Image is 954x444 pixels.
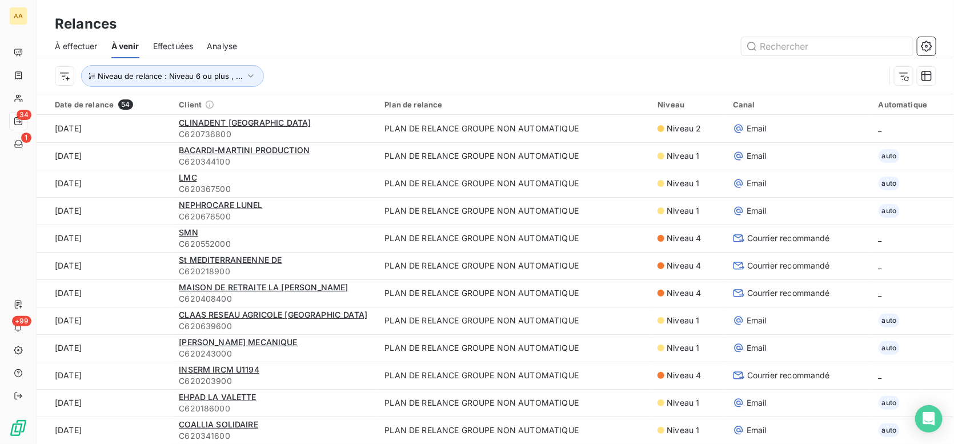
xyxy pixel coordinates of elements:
span: C620243000 [179,348,371,359]
span: auto [879,314,900,327]
span: Niveau de relance : Niveau 6 ou plus , ... [98,71,243,81]
td: [DATE] [37,389,172,417]
td: PLAN DE RELANCE GROUPE NON AUTOMATIQUE [378,197,651,225]
input: Rechercher [741,37,913,55]
span: Niveau 1 [667,315,699,326]
div: Date de relance [55,99,165,110]
span: C620186000 [179,403,371,414]
span: _ [879,370,882,380]
span: Niveau 1 [667,342,699,354]
td: PLAN DE RELANCE GROUPE NON AUTOMATIQUE [378,252,651,279]
span: Email [747,205,767,217]
td: [DATE] [37,362,172,389]
span: Email [747,123,767,134]
td: [DATE] [37,307,172,334]
span: auto [879,396,900,410]
span: C620736800 [179,129,371,140]
span: Niveau 1 [667,150,699,162]
span: Niveau 1 [667,205,699,217]
span: Niveau 1 [667,178,699,189]
span: C620639600 [179,321,371,332]
span: Email [747,178,767,189]
span: Niveau 4 [667,287,701,299]
td: [DATE] [37,225,172,252]
span: Email [747,425,767,436]
span: St MEDITERRANEENNE DE [179,255,282,265]
span: C620676500 [179,211,371,222]
td: [DATE] [37,417,172,444]
td: PLAN DE RELANCE GROUPE NON AUTOMATIQUE [378,279,651,307]
span: auto [879,149,900,163]
img: Logo LeanPay [9,419,27,437]
td: PLAN DE RELANCE GROUPE NON AUTOMATIQUE [378,307,651,334]
span: CLAAS RESEAU AGRICOLE [GEOGRAPHIC_DATA] [179,310,367,319]
td: [DATE] [37,170,172,197]
h3: Relances [55,14,117,34]
span: Email [747,150,767,162]
span: [PERSON_NAME] MECANIQUE [179,337,297,347]
div: Open Intercom Messenger [915,405,943,433]
span: Effectuées [153,41,194,52]
span: Courrier recommandé [747,260,830,271]
span: Niveau 4 [667,260,701,271]
td: PLAN DE RELANCE GROUPE NON AUTOMATIQUE [378,417,651,444]
td: [DATE] [37,142,172,170]
span: C620341600 [179,430,371,442]
span: Niveau 1 [667,425,699,436]
span: Courrier recommandé [747,233,830,244]
span: auto [879,177,900,190]
span: 34 [17,110,31,120]
td: [DATE] [37,252,172,279]
span: EHPAD LA VALETTE [179,392,256,402]
td: [DATE] [37,115,172,142]
span: Niveau 1 [667,397,699,409]
span: Niveau 2 [667,123,701,134]
span: +99 [12,316,31,326]
span: Email [747,342,767,354]
td: PLAN DE RELANCE GROUPE NON AUTOMATIQUE [378,115,651,142]
div: Canal [733,100,865,109]
span: auto [879,341,900,355]
span: Niveau 4 [667,370,701,381]
div: AA [9,7,27,25]
span: BACARDI-MARTINI PRODUCTION [179,145,310,155]
span: C620218900 [179,266,371,277]
span: C620367500 [179,183,371,195]
span: 1 [21,133,31,143]
span: Niveau 4 [667,233,701,244]
span: À venir [111,41,139,52]
td: [DATE] [37,334,172,362]
span: auto [879,423,900,437]
td: PLAN DE RELANCE GROUPE NON AUTOMATIQUE [378,225,651,252]
span: MAISON DE RETRAITE LA [PERSON_NAME] [179,282,348,292]
span: C620344100 [179,156,371,167]
span: Courrier recommandé [747,287,830,299]
span: CLINADENT [GEOGRAPHIC_DATA] [179,118,311,127]
td: PLAN DE RELANCE GROUPE NON AUTOMATIQUE [378,170,651,197]
button: Niveau de relance : Niveau 6 ou plus , ... [81,65,264,87]
span: 54 [118,99,133,110]
span: _ [879,261,882,270]
div: Automatique [879,100,947,109]
span: NEPHROCARE LUNEL [179,200,262,210]
span: Courrier recommandé [747,370,830,381]
span: LMC [179,173,197,182]
span: _ [879,288,882,298]
span: auto [879,204,900,218]
div: Niveau [658,100,719,109]
span: COALLIA SOLIDAIRE [179,419,258,429]
td: [DATE] [37,279,172,307]
span: C620408400 [179,293,371,305]
span: INSERM IRCM U1194 [179,365,259,374]
span: C620203900 [179,375,371,387]
td: PLAN DE RELANCE GROUPE NON AUTOMATIQUE [378,142,651,170]
div: Plan de relance [384,100,644,109]
td: PLAN DE RELANCE GROUPE NON AUTOMATIQUE [378,334,651,362]
span: SMN [179,227,198,237]
span: Client [179,100,202,109]
td: PLAN DE RELANCE GROUPE NON AUTOMATIQUE [378,362,651,389]
td: [DATE] [37,197,172,225]
span: _ [879,123,882,133]
span: C620552000 [179,238,371,250]
span: Analyse [207,41,237,52]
